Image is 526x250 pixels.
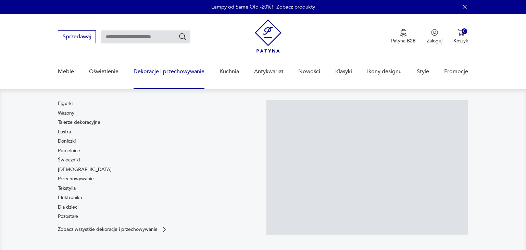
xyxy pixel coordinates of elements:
a: Antykwariat [254,58,284,85]
p: Patyna B2B [391,38,416,44]
a: Promocje [444,58,468,85]
a: Świeczniki [58,157,80,163]
a: Kuchnia [220,58,239,85]
a: Dekoracje i przechowywanie [134,58,204,85]
a: Ikona medaluPatyna B2B [391,29,416,44]
a: Zobacz wszystkie dekoracje i przechowywanie [58,226,168,233]
a: Oświetlenie [89,58,118,85]
a: Meble [58,58,74,85]
a: Pozostałe [58,213,78,220]
button: Zaloguj [427,29,442,44]
a: Elektronika [58,194,82,201]
a: Ikony designu [367,58,402,85]
p: Zaloguj [427,38,442,44]
a: Przechowywanie [58,175,94,182]
img: Ikona koszyka [458,29,464,36]
button: 0Koszyk [453,29,468,44]
button: Patyna B2B [391,29,416,44]
a: Nowości [298,58,320,85]
p: Zobacz wszystkie dekoracje i przechowywanie [58,227,158,232]
p: Koszyk [453,38,468,44]
a: Tekstylia [58,185,76,192]
button: Sprzedawaj [58,30,96,43]
a: Style [417,58,429,85]
a: Sprzedawaj [58,35,96,40]
a: Klasyki [335,58,352,85]
a: Figurki [58,100,73,107]
button: Szukaj [178,32,187,41]
a: Wazony [58,110,74,117]
a: Talerze dekoracyjne [58,119,100,126]
a: Lustra [58,129,71,135]
img: Ikonka użytkownika [431,29,438,36]
a: [DEMOGRAPHIC_DATA] [58,166,112,173]
a: Doniczki [58,138,76,145]
img: Patyna - sklep z meblami i dekoracjami vintage [255,19,281,53]
a: Popielnice [58,147,80,154]
p: Lampy od Same Old -20%! [211,3,273,10]
a: Zobacz produkty [276,3,315,10]
div: 0 [462,28,467,34]
img: Ikona medalu [400,29,407,37]
a: Dla dzieci [58,204,78,211]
